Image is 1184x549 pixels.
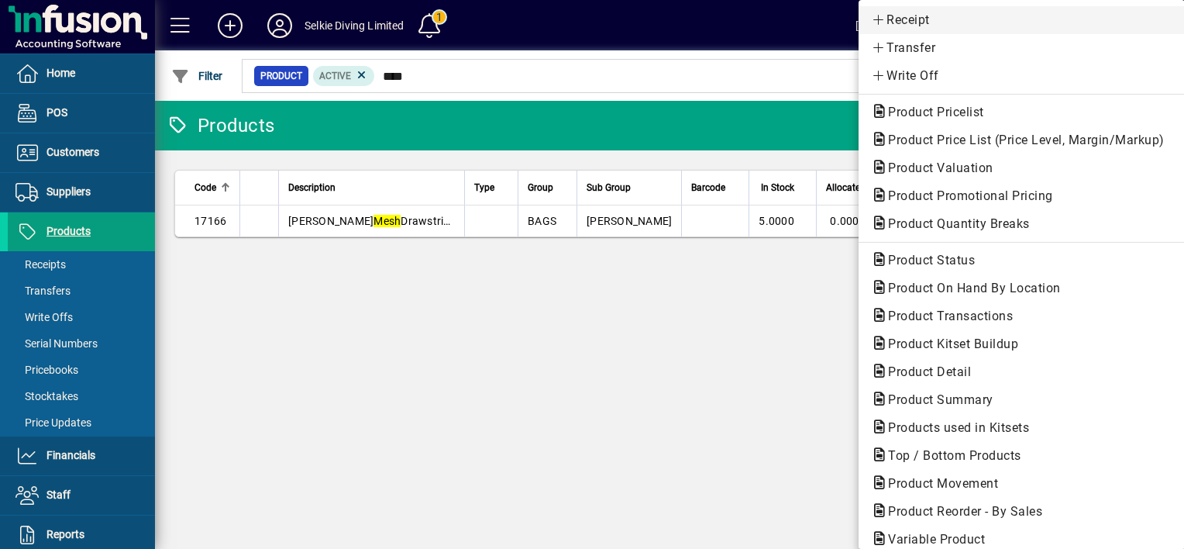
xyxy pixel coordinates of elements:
[871,39,1172,57] span: Transfer
[871,67,1172,85] span: Write Off
[871,364,979,379] span: Product Detail
[871,337,1026,351] span: Product Kitset Buildup
[871,188,1061,203] span: Product Promotional Pricing
[871,253,983,268] span: Product Status
[871,11,1172,29] span: Receipt
[871,448,1029,463] span: Top / Bottom Products
[871,133,1172,147] span: Product Price List (Price Level, Margin/Markup)
[871,216,1038,231] span: Product Quantity Breaks
[871,420,1037,435] span: Products used in Kitsets
[871,281,1069,295] span: Product On Hand By Location
[871,392,1001,407] span: Product Summary
[871,504,1050,519] span: Product Reorder - By Sales
[871,309,1021,323] span: Product Transactions
[871,105,992,119] span: Product Pricelist
[871,161,1001,175] span: Product Valuation
[871,476,1006,491] span: Product Movement
[871,532,993,547] span: Variable Product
